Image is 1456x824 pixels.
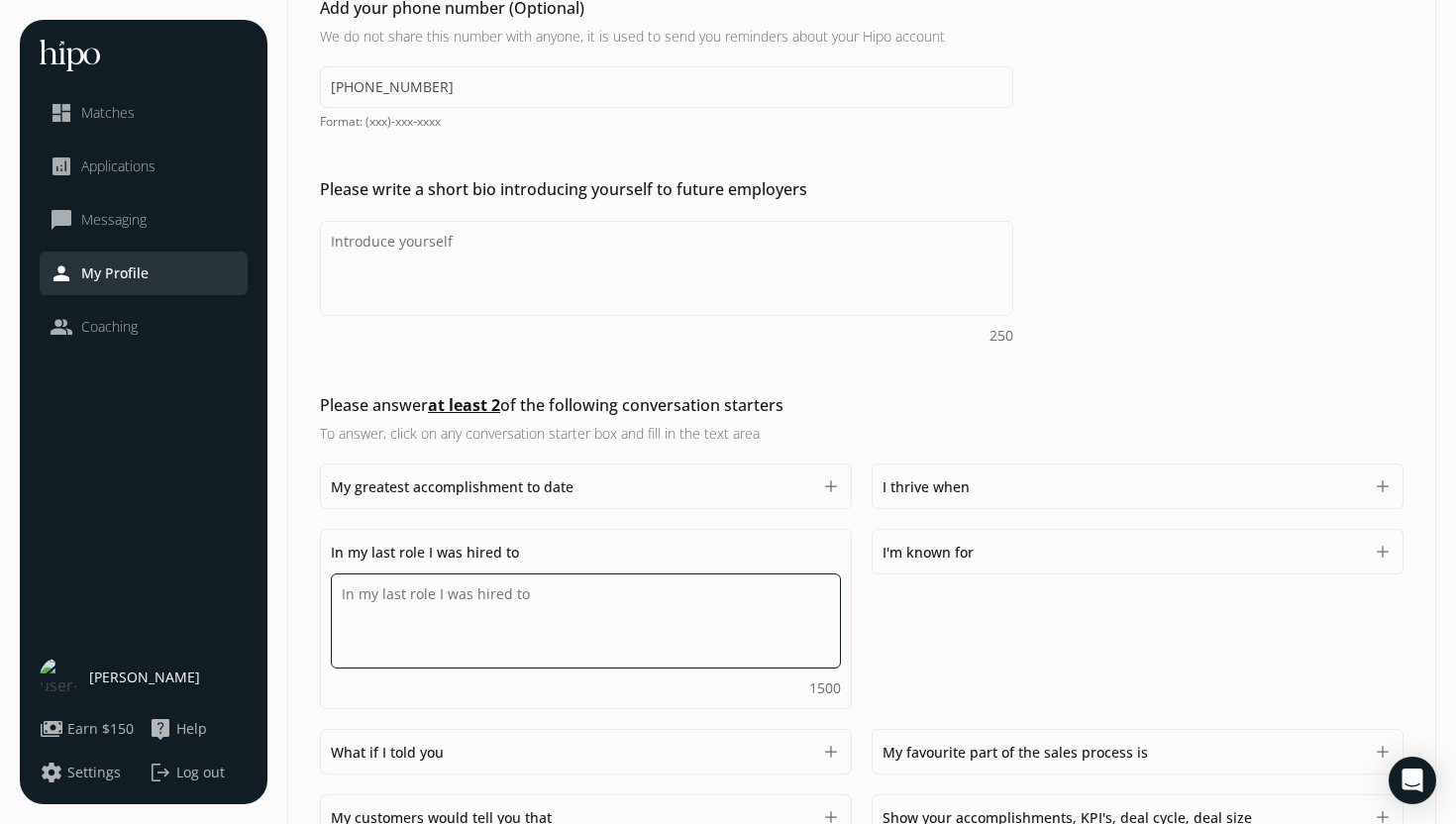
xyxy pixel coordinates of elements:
[821,476,841,496] button: Add My greatest accomplishment to date
[1373,742,1393,762] button: Add My favourite part of the sales process is
[67,763,121,782] span: Settings
[89,668,200,687] span: [PERSON_NAME]
[40,761,63,784] span: settings
[40,717,134,741] button: paymentsEarn $150
[50,315,238,339] a: peopleCoaching
[320,114,1013,130] span: Format: (xxx)-xxx-xxxx
[809,678,841,698] span: 1500
[428,394,500,416] span: at least 2
[40,658,79,697] img: user-photo
[81,263,149,283] span: My Profile
[50,261,238,285] a: personMy Profile
[331,743,444,762] span: What if I told you
[50,101,238,125] a: dashboardMatches
[320,393,1013,417] h2: Please answer of the following conversation starters
[331,543,519,562] span: In my last role I was hired to
[50,315,73,339] span: people
[40,40,100,71] img: hh-logo-white
[40,761,139,784] a: settingsSettings
[81,103,135,123] span: Matches
[40,761,121,784] button: settingsSettings
[821,742,841,762] button: Add What if I told you
[1373,476,1393,496] button: Add I thrive when
[320,423,1013,444] h3: To answer, click on any conversation starter box and fill in the text area
[50,261,73,285] span: person
[331,477,573,496] span: My greatest accomplishment to date
[176,719,207,739] span: Help
[81,210,147,230] span: Messaging
[149,717,207,741] button: live_helpHelp
[81,317,138,337] span: Coaching
[149,717,172,741] span: live_help
[149,761,172,784] span: logout
[40,717,63,741] span: payments
[320,26,1013,47] h3: We do not share this number with anyone, it is used to send you reminders about your Hipo account
[1373,542,1393,562] button: Add I'm known for
[149,717,248,741] a: live_helpHelp
[81,156,156,176] span: Applications
[40,717,139,741] a: paymentsEarn $150
[149,761,248,784] button: logoutLog out
[883,477,970,496] span: I thrive when
[176,763,225,782] span: Log out
[989,326,1013,346] span: 250
[320,177,1013,201] h2: Please write a short bio introducing yourself to future employers
[50,101,73,125] span: dashboard
[67,719,134,739] span: Earn $150
[883,543,974,562] span: I'm known for
[883,743,1148,762] span: My favourite part of the sales process is
[1389,757,1436,804] div: Open Intercom Messenger
[50,154,238,178] a: analyticsApplications
[50,208,73,232] span: chat_bubble_outline
[50,154,73,178] span: analytics
[50,208,238,232] a: chat_bubble_outlineMessaging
